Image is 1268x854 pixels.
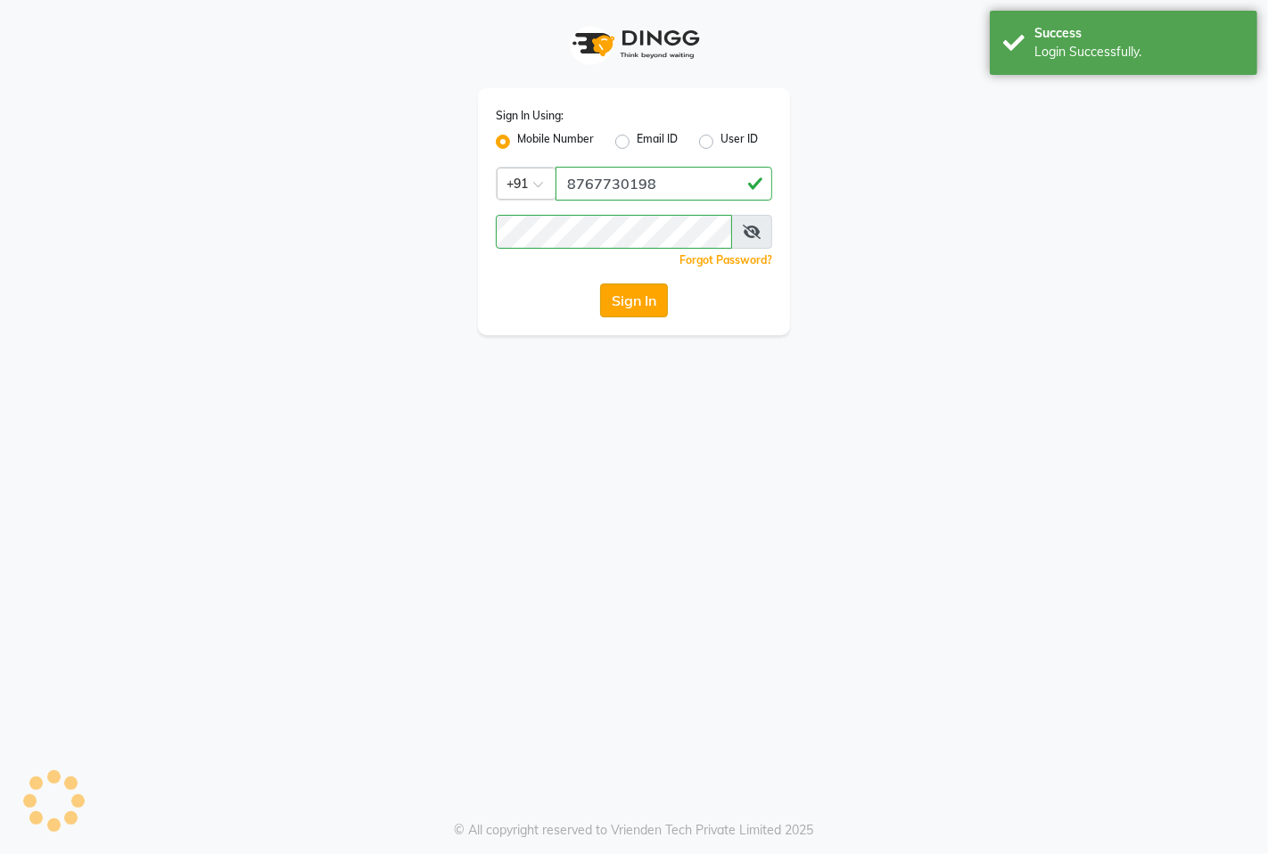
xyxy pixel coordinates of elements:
[679,253,772,267] a: Forgot Password?
[517,131,594,152] label: Mobile Number
[563,18,705,70] img: logo1.svg
[1034,24,1244,43] div: Success
[556,167,772,201] input: Username
[600,283,668,317] button: Sign In
[496,108,564,124] label: Sign In Using:
[637,131,678,152] label: Email ID
[1034,43,1244,62] div: Login Successfully.
[496,215,732,249] input: Username
[720,131,758,152] label: User ID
